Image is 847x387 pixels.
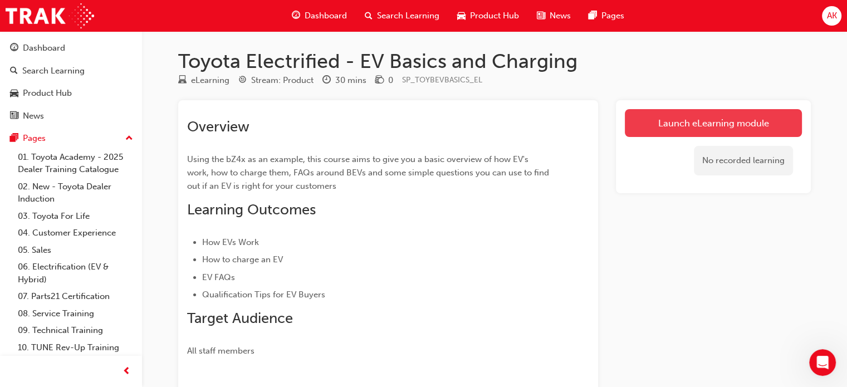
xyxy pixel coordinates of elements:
span: Search Learning [377,9,439,22]
a: pages-iconPages [580,4,633,27]
a: 04. Customer Experience [13,224,138,242]
div: Stream: Product [251,74,314,87]
span: search-icon [365,9,373,23]
span: pages-icon [589,9,597,23]
span: Using the bZ4x as an example, this course aims to give you a basic overview of how EV's work, how... [187,154,551,191]
span: Product Hub [470,9,519,22]
a: News [4,106,138,126]
span: car-icon [10,89,18,99]
a: 09. Technical Training [13,322,138,339]
span: pages-icon [10,134,18,144]
a: guage-iconDashboard [283,4,356,27]
div: Price [375,74,393,87]
span: Pages [601,9,624,22]
span: news-icon [537,9,545,23]
span: News [550,9,571,22]
button: DashboardSearch LearningProduct HubNews [4,36,138,128]
a: Product Hub [4,83,138,104]
span: All staff members [187,346,254,356]
span: guage-icon [292,9,300,23]
div: Stream [238,74,314,87]
button: AK [822,6,841,26]
span: How to charge an EV [202,254,283,264]
div: 30 mins [335,74,366,87]
span: up-icon [125,131,133,146]
a: Search Learning [4,61,138,81]
span: Dashboard [305,9,347,22]
div: Search Learning [22,65,85,77]
span: news-icon [10,111,18,121]
span: Overview [187,118,249,135]
a: 03. Toyota For Life [13,208,138,225]
div: News [23,110,44,123]
a: 10. TUNE Rev-Up Training [13,339,138,356]
div: Product Hub [23,87,72,100]
a: Launch eLearning module [625,109,802,137]
div: No recorded learning [694,146,793,175]
iframe: Intercom live chat [809,349,836,376]
h1: Toyota Electrified - EV Basics and Charging [178,49,811,74]
a: 05. Sales [13,242,138,259]
span: learningResourceType_ELEARNING-icon [178,76,187,86]
span: clock-icon [322,76,331,86]
div: Duration [322,74,366,87]
div: 0 [388,74,393,87]
a: news-iconNews [528,4,580,27]
a: 07. Parts21 Certification [13,288,138,305]
span: Target Audience [187,310,293,327]
span: Learning Outcomes [187,201,316,218]
a: 01. Toyota Academy - 2025 Dealer Training Catalogue [13,149,138,178]
span: search-icon [10,66,18,76]
div: Dashboard [23,42,65,55]
img: Trak [6,3,94,28]
div: eLearning [191,74,229,87]
span: money-icon [375,76,384,86]
button: Pages [4,128,138,149]
a: 08. Service Training [13,305,138,322]
span: car-icon [457,9,466,23]
span: prev-icon [123,365,131,379]
div: Pages [23,132,46,145]
span: AK [826,9,836,22]
span: EV FAQs [202,272,235,282]
span: How EVs Work [202,237,259,247]
a: 02. New - Toyota Dealer Induction [13,178,138,208]
span: target-icon [238,76,247,86]
a: 06. Electrification (EV & Hybrid) [13,258,138,288]
a: car-iconProduct Hub [448,4,528,27]
a: Dashboard [4,38,138,58]
div: Type [178,74,229,87]
span: Learning resource code [402,75,482,85]
span: Qualification Tips for EV Buyers [202,290,325,300]
span: guage-icon [10,43,18,53]
a: search-iconSearch Learning [356,4,448,27]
